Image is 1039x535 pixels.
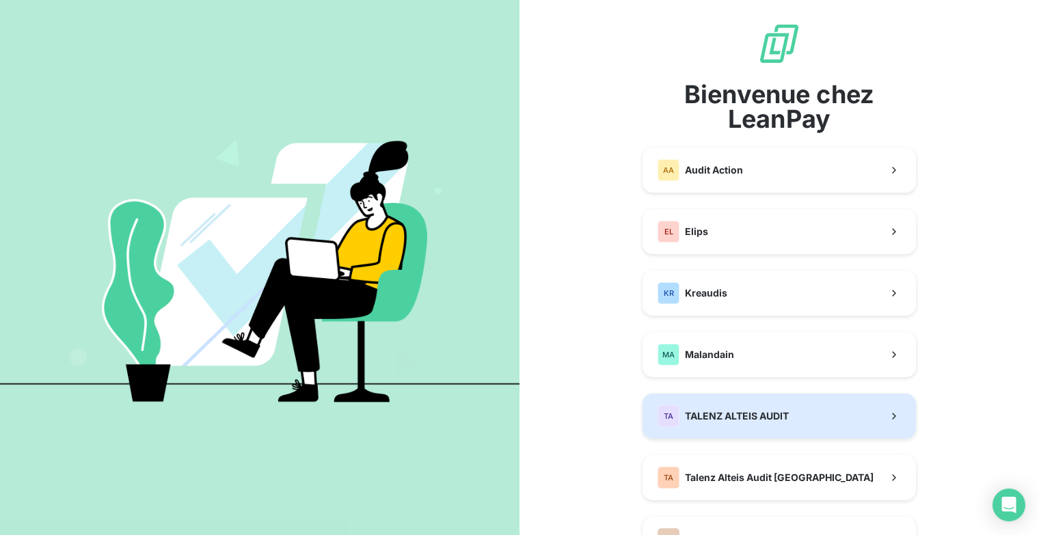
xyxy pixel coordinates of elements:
button: TATALENZ ALTEIS AUDIT [643,394,916,439]
div: AA [658,159,679,181]
div: EL [658,221,679,243]
button: KRKreaudis [643,271,916,316]
span: Malandain [685,348,734,361]
div: TA [658,405,679,427]
span: Talenz Alteis Audit [GEOGRAPHIC_DATA] [685,471,874,484]
div: MA [658,344,679,366]
img: logo sigle [757,22,801,66]
span: Bienvenue chez LeanPay [643,82,916,131]
button: AAAudit Action [643,148,916,193]
span: TALENZ ALTEIS AUDIT [685,409,789,423]
span: Audit Action [685,163,743,177]
span: Kreaudis [685,286,727,300]
button: ELElips [643,209,916,254]
span: Elips [685,225,708,238]
div: Open Intercom Messenger [993,489,1025,521]
button: MAMalandain [643,332,916,377]
button: TATalenz Alteis Audit [GEOGRAPHIC_DATA] [643,455,916,500]
div: TA [658,467,679,489]
div: KR [658,282,679,304]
